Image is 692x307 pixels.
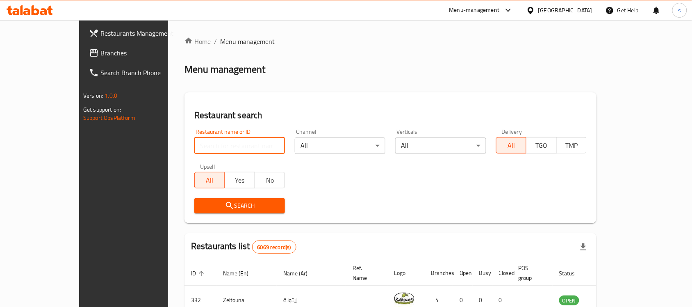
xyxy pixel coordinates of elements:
[223,268,259,278] span: Name (En)
[82,43,195,63] a: Branches
[194,109,587,121] h2: Restaurant search
[500,140,523,151] span: All
[353,263,378,283] span: Ref. Name
[100,28,188,38] span: Restaurants Management
[194,198,285,213] button: Search
[82,23,195,43] a: Restaurants Management
[184,37,596,46] nav: breadcrumb
[559,268,586,278] span: Status
[83,104,121,115] span: Get support on:
[502,129,522,135] label: Delivery
[526,137,556,153] button: TGO
[560,140,583,151] span: TMP
[191,268,207,278] span: ID
[496,137,526,153] button: All
[100,48,188,58] span: Branches
[82,63,195,82] a: Search Branch Phone
[220,37,275,46] span: Menu management
[228,174,251,186] span: Yes
[295,137,385,154] div: All
[198,174,221,186] span: All
[83,90,103,101] span: Version:
[424,261,453,286] th: Branches
[224,172,255,188] button: Yes
[184,63,265,76] h2: Menu management
[556,137,587,153] button: TMP
[283,268,318,278] span: Name (Ar)
[395,137,486,154] div: All
[453,261,473,286] th: Open
[492,261,512,286] th: Closed
[214,37,217,46] li: /
[201,201,278,211] span: Search
[519,263,543,283] span: POS group
[191,240,296,254] h2: Restaurants list
[559,296,579,305] div: OPEN
[255,172,285,188] button: No
[538,6,592,15] div: [GEOGRAPHIC_DATA]
[105,90,117,101] span: 1.0.0
[194,137,285,154] input: Search for restaurant name or ID..
[194,172,225,188] button: All
[530,140,553,151] span: TGO
[253,243,296,251] span: 6069 record(s)
[574,237,593,257] div: Export file
[200,164,215,170] label: Upsell
[83,112,135,123] a: Support.OpsPlatform
[184,37,211,46] a: Home
[252,241,296,254] div: Total records count
[559,296,579,305] span: OPEN
[258,174,282,186] span: No
[387,261,424,286] th: Logo
[678,6,681,15] span: s
[473,261,492,286] th: Busy
[449,5,500,15] div: Menu-management
[100,68,188,78] span: Search Branch Phone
